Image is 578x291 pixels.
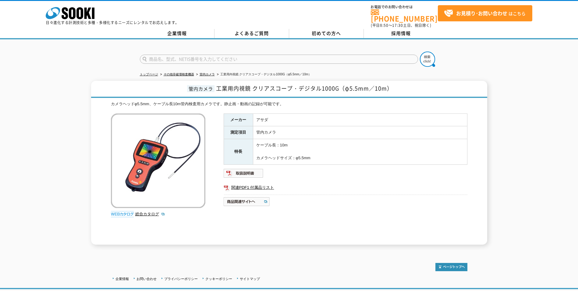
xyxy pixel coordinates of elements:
a: 取扱説明書 [224,172,264,177]
input: 商品名、型式、NETIS番号を入力してください [140,55,418,64]
img: 商品関連サイトへ [224,197,270,207]
img: webカタログ [111,211,134,217]
a: 企業情報 [140,29,215,38]
img: トップページへ [435,263,467,271]
a: クッキーポリシー [205,277,232,281]
a: 採用情報 [364,29,438,38]
span: (平日 ～ 土日、祝日除く) [371,23,431,28]
span: はこちら [444,9,526,18]
a: お問い合わせ [137,277,157,281]
img: btn_search.png [420,52,435,67]
a: [PHONE_NUMBER] [371,9,438,22]
p: 日々進化する計測技術と多種・多様化するニーズにレンタルでお応えします。 [46,21,179,24]
span: 17:30 [392,23,403,28]
a: その他非破壊検査機器 [164,73,194,76]
img: 取扱説明書 [224,168,264,178]
a: 総合カタログ [135,212,165,216]
img: 工業用内視鏡 クリアスコープ・デジタル1000G（φ5.5mm／10m） [111,113,205,208]
a: 初めての方へ [289,29,364,38]
span: 管内カメラ [187,85,215,92]
span: 8:50 [380,23,388,28]
strong: お見積り･お問い合わせ [456,9,507,17]
a: トップページ [140,73,158,76]
th: 測定項目 [224,126,253,139]
a: プライバシーポリシー [164,277,198,281]
span: 初めての方へ [312,30,341,37]
th: メーカー [224,113,253,126]
span: 工業用内視鏡 クリアスコープ・デジタル1000G（φ5.5mm／10m） [216,84,393,92]
a: サイトマップ [240,277,260,281]
td: アサダ [253,113,467,126]
a: お見積り･お問い合わせはこちら [438,5,532,21]
th: 特長 [224,139,253,164]
a: 企業情報 [115,277,129,281]
div: カメラヘッドφ5.5mm、ケーブル長10m管内検査用カメラです。静止画・動画の記録が可能です。 [111,101,467,107]
a: 管内カメラ [200,73,215,76]
td: ケーブル長：10m カメラヘッドサイズ：φ5.5mm [253,139,467,164]
a: よくあるご質問 [215,29,289,38]
a: 関連PDF1 付属品リスト [224,184,467,192]
span: お電話でのお問い合わせは [371,5,438,9]
td: 管内カメラ [253,126,467,139]
li: 工業用内視鏡 クリアスコープ・デジタル1000G（φ5.5mm／10m） [216,71,311,78]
